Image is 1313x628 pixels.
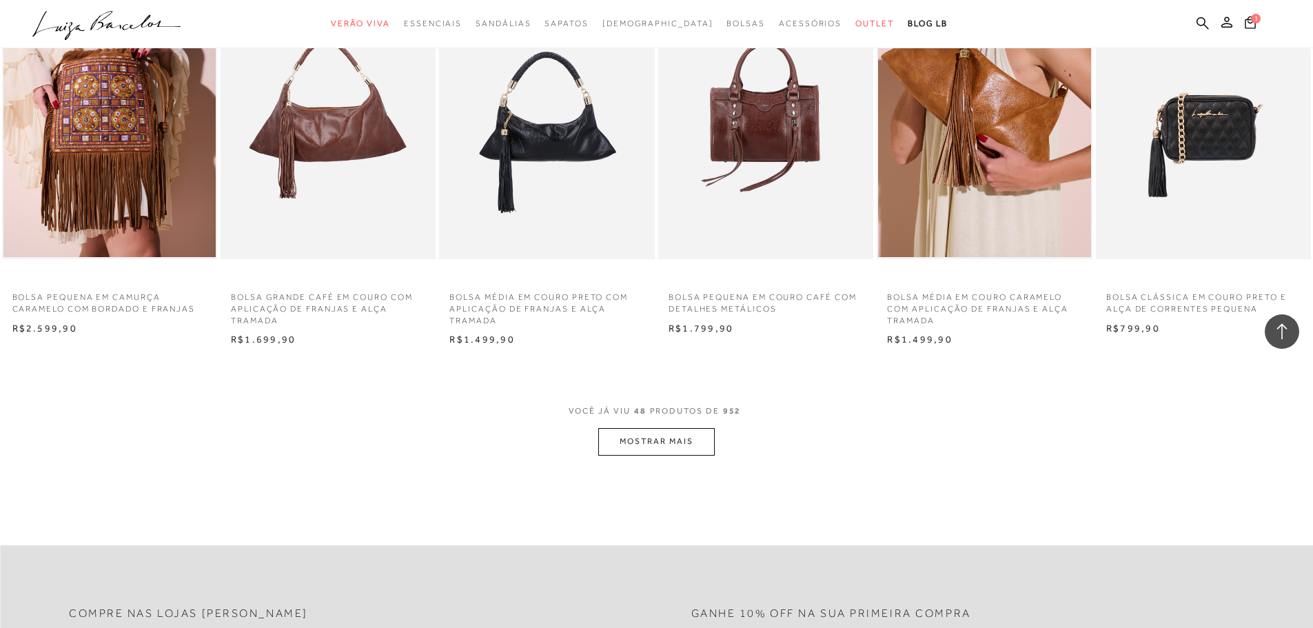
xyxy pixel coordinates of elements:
span: Outlet [855,19,894,28]
span: BLOG LB [908,19,948,28]
button: 1 [1241,15,1260,34]
span: R$799,90 [1106,323,1160,334]
span: R$1.499,90 [449,334,514,345]
span: VOCÊ JÁ VIU PRODUTOS DE [569,406,745,416]
a: categoryNavScreenReaderText [331,11,390,37]
span: R$1.799,90 [669,323,733,334]
a: BOLSA GRANDE CAFÉ EM COURO COM APLICAÇÃO DE FRANJAS E ALÇA TRAMADA [221,283,436,326]
a: noSubCategoriesText [602,11,713,37]
span: R$1.699,90 [231,334,296,345]
h2: Compre nas lojas [PERSON_NAME] [69,607,308,620]
a: categoryNavScreenReaderText [779,11,842,37]
span: 952 [723,406,742,416]
span: [DEMOGRAPHIC_DATA] [602,19,713,28]
span: R$2.599,90 [12,323,77,334]
button: MOSTRAR MAIS [598,428,714,455]
span: Sapatos [544,19,588,28]
a: BOLSA MÉDIA EM COURO PRETO COM APLICAÇÃO DE FRANJAS E ALÇA TRAMADA [439,283,654,326]
a: BOLSA PEQUENA EM COURO CAFÉ COM DETALHES METÁLICOS [658,283,873,315]
span: Verão Viva [331,19,390,28]
a: BLOG LB [908,11,948,37]
a: BOLSA CLÁSSICA EM COURO PRETO E ALÇA DE CORRENTES PEQUENA [1096,283,1311,315]
span: 1 [1251,14,1261,23]
a: categoryNavScreenReaderText [476,11,531,37]
span: R$1.499,90 [887,334,952,345]
a: categoryNavScreenReaderText [726,11,765,37]
a: categoryNavScreenReaderText [404,11,462,37]
a: categoryNavScreenReaderText [544,11,588,37]
a: BOLSA MÉDIA EM COURO CARAMELO COM APLICAÇÃO DE FRANJAS E ALÇA TRAMADA [877,283,1092,326]
a: categoryNavScreenReaderText [855,11,894,37]
span: 48 [634,406,647,416]
span: Acessórios [779,19,842,28]
span: Essenciais [404,19,462,28]
span: Bolsas [726,19,765,28]
h2: Ganhe 10% off na sua primeira compra [691,607,971,620]
a: BOLSA PEQUENA EM CAMURÇA CARAMELO COM BORDADO E FRANJAS [2,283,217,315]
span: Sandálias [476,19,531,28]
